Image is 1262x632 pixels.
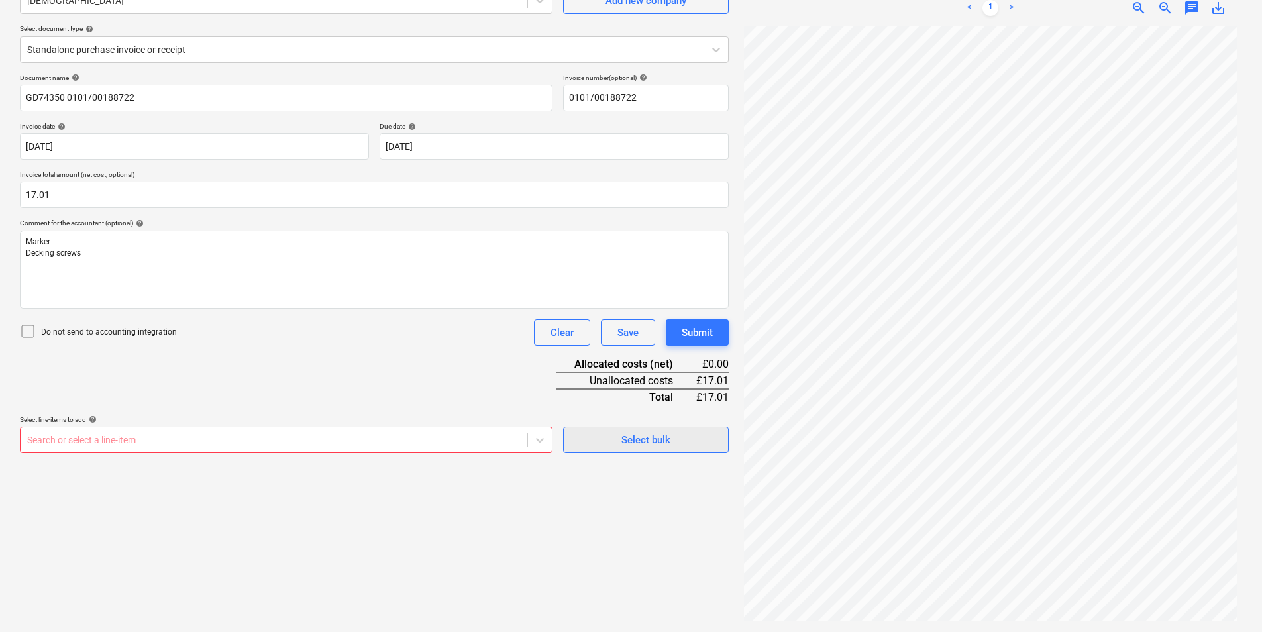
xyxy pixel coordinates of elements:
[694,356,729,372] div: £0.00
[20,85,552,111] input: Document name
[405,123,416,131] span: help
[41,327,177,338] p: Do not send to accounting integration
[20,133,369,160] input: Invoice date not specified
[86,415,97,423] span: help
[1196,568,1262,632] iframe: Chat Widget
[20,122,369,131] div: Invoice date
[55,123,66,131] span: help
[26,248,81,258] span: Decking screws
[20,219,729,227] div: Comment for the accountant (optional)
[694,389,729,405] div: £17.01
[637,74,647,81] span: help
[563,427,729,453] button: Select bulk
[69,74,79,81] span: help
[556,372,694,389] div: Unallocated costs
[617,324,639,341] div: Save
[20,182,729,208] input: Invoice total amount (net cost, optional)
[20,170,729,182] p: Invoice total amount (net cost, optional)
[26,237,50,246] span: Marker
[621,431,670,448] div: Select bulk
[694,372,729,389] div: £17.01
[551,324,574,341] div: Clear
[563,85,729,111] input: Invoice number
[83,25,93,33] span: help
[380,122,729,131] div: Due date
[133,219,144,227] span: help
[563,74,729,82] div: Invoice number (optional)
[380,133,729,160] input: Due date not specified
[666,319,729,346] button: Submit
[534,319,590,346] button: Clear
[556,389,694,405] div: Total
[601,319,655,346] button: Save
[20,74,552,82] div: Document name
[20,25,729,33] div: Select document type
[556,356,694,372] div: Allocated costs (net)
[682,324,713,341] div: Submit
[20,415,552,424] div: Select line-items to add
